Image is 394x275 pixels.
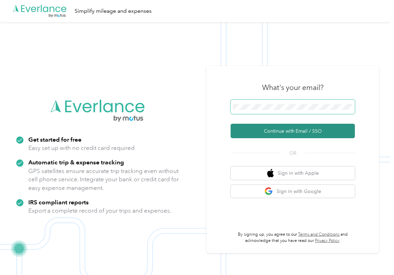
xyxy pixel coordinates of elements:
[355,236,394,275] iframe: Everlance-gr Chat Button Frame
[28,159,124,166] strong: Automatic trip & expense tracking
[231,232,355,244] p: By signing up, you agree to our and acknowledge that you have read our .
[28,206,171,215] p: Export a complete record of your trips and expenses.
[231,166,355,180] button: apple logoSign in with Apple
[28,136,81,143] strong: Get started for free
[28,144,135,152] p: Easy set up with no credit card required
[231,185,355,198] button: google logoSign in with Google
[28,198,89,206] strong: IRS compliant reports
[28,167,179,192] p: GPS satellites ensure accurate trip tracking even without cell phone service. Integrate your bank...
[315,238,339,243] a: Privacy Policy
[75,7,152,16] div: Simplify mileage and expenses
[298,232,340,237] a: Terms and Conditions
[262,83,324,92] h3: What's your email?
[281,150,305,157] span: OR
[265,187,273,196] img: google logo
[267,169,274,177] img: apple logo
[231,124,355,138] button: Continue with Email / SSO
